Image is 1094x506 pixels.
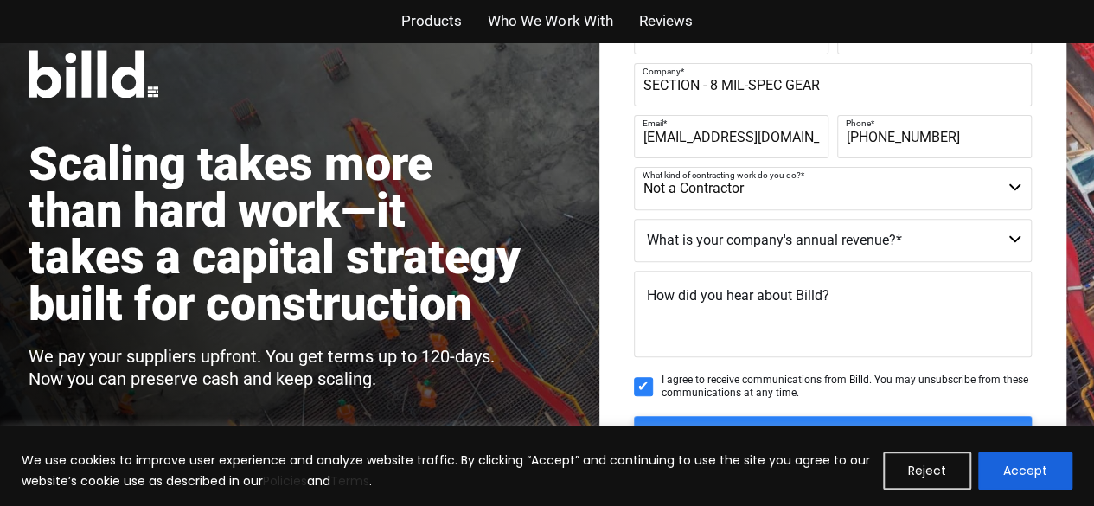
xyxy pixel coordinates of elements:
span: I agree to receive communications from Billd. You may unsubscribe from these communications at an... [662,374,1032,399]
button: Reject [883,452,971,490]
a: Policies [263,472,307,490]
a: Reviews [638,9,692,34]
a: Terms [330,472,369,490]
p: We use cookies to improve user experience and analyze website traffic. By clicking “Accept” and c... [22,450,870,491]
input: I agree to receive communications from Billd. You may unsubscribe from these communications at an... [634,377,653,396]
span: Email [643,118,663,128]
button: Accept [978,452,1072,490]
p: We pay your suppliers upfront. You get terms up to 120-days. Now you can preserve cash and keep s... [29,345,530,390]
span: How did you hear about Billd? [647,287,829,304]
a: Products [401,9,462,34]
span: Company [643,67,681,76]
a: Who We Work With [488,9,612,34]
span: Phone [846,118,871,128]
h1: Scaling takes more than hard work—it takes a capital strategy built for construction [29,141,530,328]
input: GET IN TOUCH [634,416,1032,468]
